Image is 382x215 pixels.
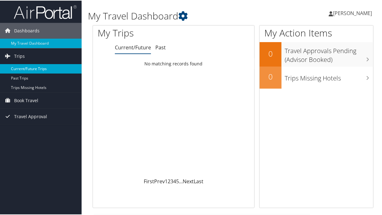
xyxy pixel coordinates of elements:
td: No matching records found [93,58,254,69]
span: Book Travel [14,92,38,108]
h1: My Travel Dashboard [88,9,282,22]
span: Travel Approval [14,108,47,124]
span: Trips [14,48,25,63]
h3: Trips Missing Hotels [285,70,373,82]
a: 0Trips Missing Hotels [260,66,373,88]
span: [PERSON_NAME] [333,9,372,16]
a: Next [183,177,194,184]
a: Past [155,43,166,50]
a: Current/Future [115,43,151,50]
a: 4 [173,177,176,184]
a: [PERSON_NAME] [329,3,378,22]
a: 2 [168,177,170,184]
a: First [144,177,154,184]
h1: My Action Items [260,26,373,39]
a: Last [194,177,203,184]
a: Prev [154,177,165,184]
a: 1 [165,177,168,184]
span: Dashboards [14,22,40,38]
a: 0Travel Approvals Pending (Advisor Booked) [260,41,373,66]
a: 3 [170,177,173,184]
a: 5 [176,177,179,184]
h2: 0 [260,48,282,58]
span: … [179,177,183,184]
img: airportal-logo.png [14,4,77,19]
h3: Travel Approvals Pending (Advisor Booked) [285,43,373,63]
h2: 0 [260,71,282,81]
h1: My Trips [98,26,182,39]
